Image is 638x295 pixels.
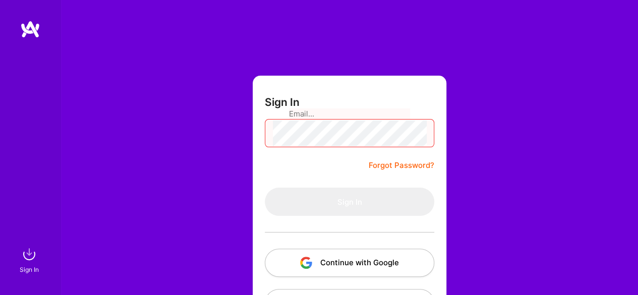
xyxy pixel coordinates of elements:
a: sign inSign In [21,244,39,275]
button: Sign In [265,188,434,216]
img: icon [300,257,312,269]
button: Continue with Google [265,249,434,277]
input: Email... [289,101,410,127]
img: sign in [19,244,39,264]
div: Sign In [20,264,39,275]
a: Forgot Password? [369,159,434,171]
img: logo [20,20,40,38]
h3: Sign In [265,96,300,108]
